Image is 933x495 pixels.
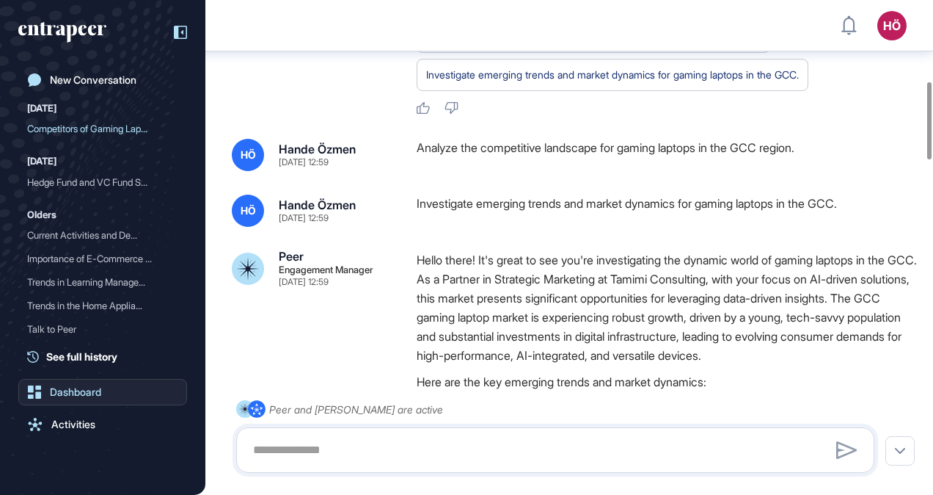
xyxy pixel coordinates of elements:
[51,419,95,430] div: Activities
[279,278,329,286] div: [DATE] 12:59
[241,205,256,217] span: HÖ
[417,139,918,171] div: Analyze the competitive landscape for gaming laptops in the GCC region.
[279,199,356,211] div: Hande Özmen
[46,349,117,364] span: See full history
[27,270,167,294] div: Trends in Learning Manage...
[27,294,167,317] div: Trends in the Home Applia...
[27,117,167,140] div: Competitors of Gaming Lap...
[426,65,799,84] div: Investigate emerging trends and market dynamics for gaming laptops in the GCC.
[27,349,187,364] a: See full history
[18,22,106,43] div: entrapeer-logo
[417,250,918,365] p: Hello there! It's great to see you're investigating the dynamic world of gaming laptops in the GC...
[27,99,56,117] div: [DATE]
[27,270,178,294] div: Trends in Learning Management Platforms in the GCC Market
[18,67,187,93] a: New Conversation
[50,74,136,86] div: New Conversation
[269,400,443,419] div: Peer and [PERSON_NAME] are active
[27,247,167,270] div: Importance of E-Commerce ...
[50,386,101,398] div: Dashboard
[27,223,178,247] div: Current Activities and Developments at Sandvik
[27,206,56,223] div: Olders
[27,152,56,170] div: [DATE]
[18,379,187,405] a: Dashboard
[279,143,356,155] div: Hande Özmen
[279,158,329,167] div: [DATE] 12:59
[417,195,918,227] div: Investigate emerging trends and market dynamics for gaming laptops in the GCC.
[27,247,178,270] div: Importance of E-Commerce in Saudi Arabia
[877,11,907,40] button: HÖ
[27,170,178,194] div: Hedge Fund and VC Fund Setup: Regulatory, Licensing, and Jurisdictional Considerations for Hedef ...
[27,294,178,317] div: Trends in the Home Appliance Market in the GCC Region
[18,411,187,438] a: Activities
[279,250,304,262] div: Peer
[27,223,167,247] div: Current Activities and De...
[279,214,329,223] div: [DATE] 12:59
[27,117,178,140] div: Competitors of Gaming Laptops in GCC
[279,265,373,275] div: Engagement Manager
[241,149,256,161] span: HÖ
[417,372,918,391] p: Here are the key emerging trends and market dynamics:
[27,317,178,341] div: Talk to Peer
[27,317,167,341] div: Talk to Peer
[27,170,167,194] div: Hedge Fund and VC Fund Se...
